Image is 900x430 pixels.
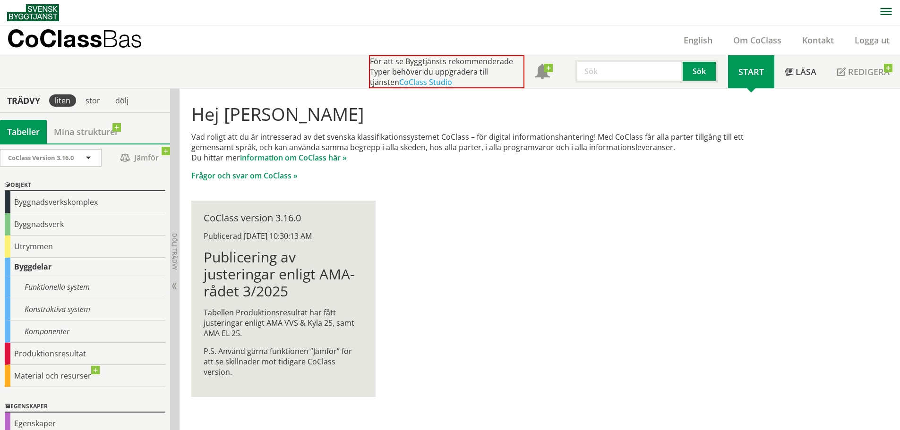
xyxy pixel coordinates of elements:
div: Trädvy [2,95,45,106]
a: Kontakt [792,34,844,46]
p: P.S. Använd gärna funktionen ”Jämför” för att se skillnader mot tidigare CoClass version. [204,346,363,377]
span: Redigera [848,66,890,77]
div: Utrymmen [5,236,165,258]
span: CoClass Version 3.16.0 [8,153,74,162]
div: Egenskaper [5,401,165,413]
p: CoClass [7,33,142,44]
div: liten [49,94,76,107]
div: CoClass version 3.16.0 [204,213,363,223]
div: stor [80,94,106,107]
a: Läsa [774,55,827,88]
a: English [673,34,723,46]
div: Funktionella system [5,276,165,298]
a: Mina strukturer [47,120,126,143]
span: Notifikationer [535,65,550,80]
a: Start [728,55,774,88]
a: Frågor och svar om CoClass » [191,170,298,181]
div: Produktionsresultat [5,343,165,365]
div: Material och resurser [5,365,165,387]
a: Redigera [827,55,900,88]
p: Tabellen Produktionsresultat har fått justeringar enligt AMA VVS & Kyla 25, samt AMA EL 25. [204,307,363,338]
div: Byggnadsverkskomplex [5,191,165,213]
a: Om CoClass [723,34,792,46]
div: dölj [110,94,134,107]
div: Objekt [5,180,165,191]
p: Vad roligt att du är intresserad av det svenska klassifikationssystemet CoClass – för digital inf... [191,132,772,163]
span: Dölj trädvy [171,233,179,270]
img: Svensk Byggtjänst [7,4,59,21]
div: Komponenter [5,320,165,343]
a: CoClassBas [7,25,163,55]
span: Läsa [796,66,816,77]
button: Sök [683,60,718,83]
div: Publicerad [DATE] 10:30:13 AM [204,231,363,241]
span: Jämför [111,150,168,166]
h1: Publicering av justeringar enligt AMA-rådet 3/2025 [204,249,363,300]
div: Byggdelar [5,258,165,276]
a: CoClass Studio [399,77,452,87]
span: Bas [102,25,142,52]
div: För att se Byggtjänsts rekommenderade Typer behöver du uppgradera till tjänsten [369,55,524,88]
a: Logga ut [844,34,900,46]
div: Konstruktiva system [5,298,165,320]
div: Byggnadsverk [5,213,165,236]
a: information om CoClass här » [240,152,347,163]
h1: Hej [PERSON_NAME] [191,103,772,124]
span: Start [738,66,764,77]
input: Sök [575,60,683,83]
